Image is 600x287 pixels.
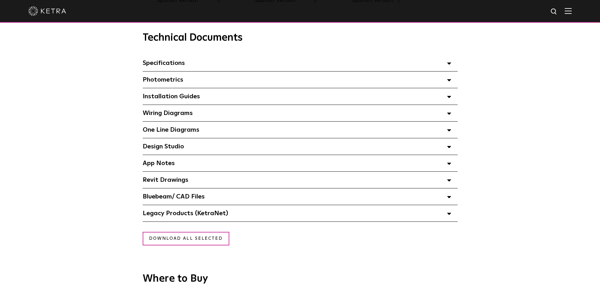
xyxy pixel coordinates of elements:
span: Revit Drawings [143,177,188,183]
img: search icon [550,8,558,16]
span: Wiring Diagrams [143,110,193,116]
span: Legacy Products (KetraNet) [143,210,228,216]
a: Download all selected [143,232,229,245]
h3: Where to Buy [143,274,458,284]
span: Installation Guides [143,93,200,100]
span: One Line Diagrams [143,127,199,133]
span: Photometrics [143,77,183,83]
span: Bluebeam/ CAD Files [143,193,205,200]
h3: Technical Documents [143,32,458,44]
img: ketra-logo-2019-white [28,6,66,16]
img: Hamburger%20Nav.svg [565,8,572,14]
span: App Notes [143,160,175,166]
span: Design Studio [143,143,184,150]
span: Specifications [143,60,185,66]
